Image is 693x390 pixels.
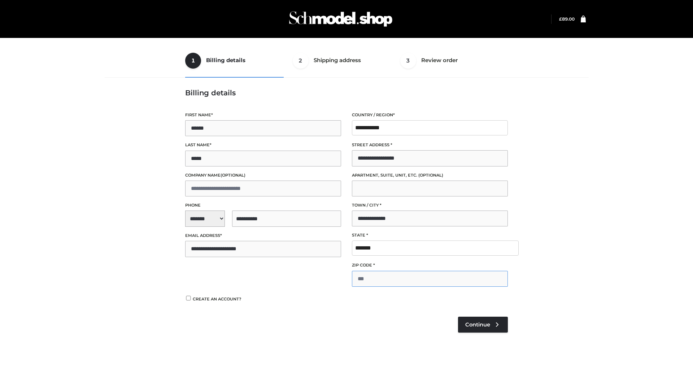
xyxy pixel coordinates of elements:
img: Schmodel Admin 964 [287,5,395,33]
label: Company name [185,172,341,179]
label: Street address [352,142,508,148]
input: Create an account? [185,296,192,300]
label: Country / Region [352,112,508,118]
a: £89.00 [559,16,575,22]
label: Phone [185,202,341,209]
label: Email address [185,232,341,239]
span: (optional) [221,173,245,178]
label: Apartment, suite, unit, etc. [352,172,508,179]
span: £ [559,16,562,22]
label: Last name [185,142,341,148]
label: State [352,232,508,239]
label: First name [185,112,341,118]
label: ZIP Code [352,262,508,269]
span: Continue [465,321,490,328]
bdi: 89.00 [559,16,575,22]
span: Create an account? [193,296,241,302]
span: (optional) [418,173,443,178]
a: Continue [458,317,508,333]
h3: Billing details [185,88,508,97]
label: Town / City [352,202,508,209]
